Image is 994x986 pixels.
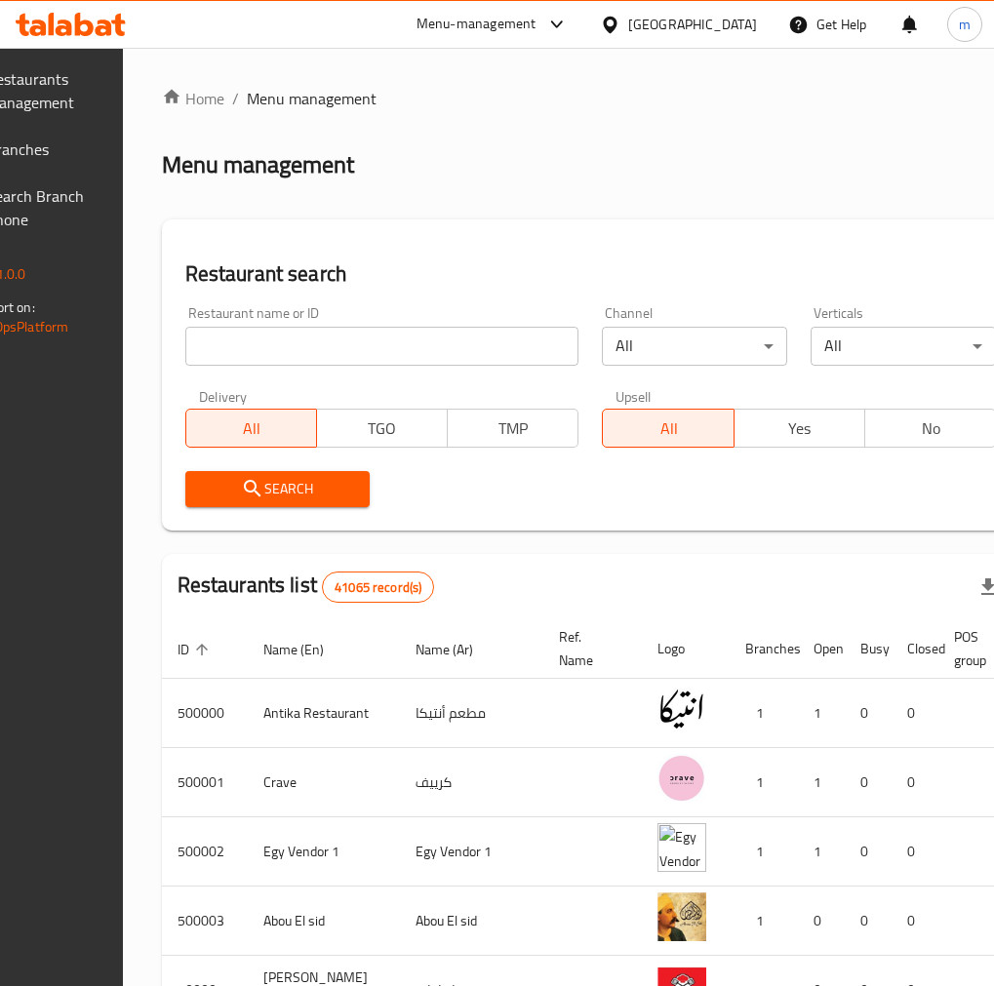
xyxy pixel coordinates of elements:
td: مطعم أنتيكا [400,679,543,748]
td: 0 [845,748,892,817]
th: Branches [730,619,798,679]
label: Upsell [616,389,652,403]
td: 0 [892,679,938,748]
button: Yes [734,409,865,448]
td: 500001 [162,748,248,817]
span: 41065 record(s) [323,578,433,597]
td: 0 [845,679,892,748]
span: Search [201,477,355,501]
button: TMP [447,409,578,448]
th: Logo [642,619,730,679]
span: Name (Ar) [416,638,498,661]
td: 0 [845,817,892,887]
span: Menu management [247,87,377,110]
span: m [959,14,971,35]
td: 0 [798,887,845,956]
h2: Menu management [162,149,354,180]
td: Crave [248,748,400,817]
span: Yes [742,414,857,443]
td: Antika Restaurant [248,679,400,748]
div: Total records count [322,572,434,603]
th: Open [798,619,845,679]
td: 500003 [162,887,248,956]
td: 500000 [162,679,248,748]
td: كرييف [400,748,543,817]
td: Egy Vendor 1 [248,817,400,887]
td: 500002 [162,817,248,887]
button: TGO [316,409,448,448]
td: 0 [892,748,938,817]
td: 1 [730,748,798,817]
td: 1 [798,817,845,887]
td: 1 [730,817,798,887]
td: Abou El sid [248,887,400,956]
div: [GEOGRAPHIC_DATA] [628,14,757,35]
label: Delivery [199,389,248,403]
img: Abou El sid [657,892,706,941]
li: / [232,87,239,110]
span: TGO [325,414,440,443]
td: 0 [892,817,938,887]
img: Crave [657,754,706,803]
span: No [873,414,988,443]
input: Search for restaurant name or ID.. [185,327,579,366]
span: Name (En) [263,638,349,661]
span: TMP [456,414,571,443]
th: Busy [845,619,892,679]
div: All [602,327,787,366]
img: Antika Restaurant [657,685,706,733]
td: 1 [798,748,845,817]
img: Egy Vendor 1 [657,823,706,872]
button: All [185,409,317,448]
td: 0 [892,887,938,956]
td: Egy Vendor 1 [400,817,543,887]
td: 1 [798,679,845,748]
td: 0 [845,887,892,956]
div: Menu-management [417,13,537,36]
th: Closed [892,619,938,679]
span: All [611,414,726,443]
span: Ref. Name [559,625,618,672]
button: Search [185,471,371,507]
button: All [602,409,734,448]
td: Abou El sid [400,887,543,956]
h2: Restaurants list [178,571,435,603]
span: All [194,414,309,443]
td: 1 [730,679,798,748]
span: ID [178,638,215,661]
td: 1 [730,887,798,956]
a: Home [162,87,224,110]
